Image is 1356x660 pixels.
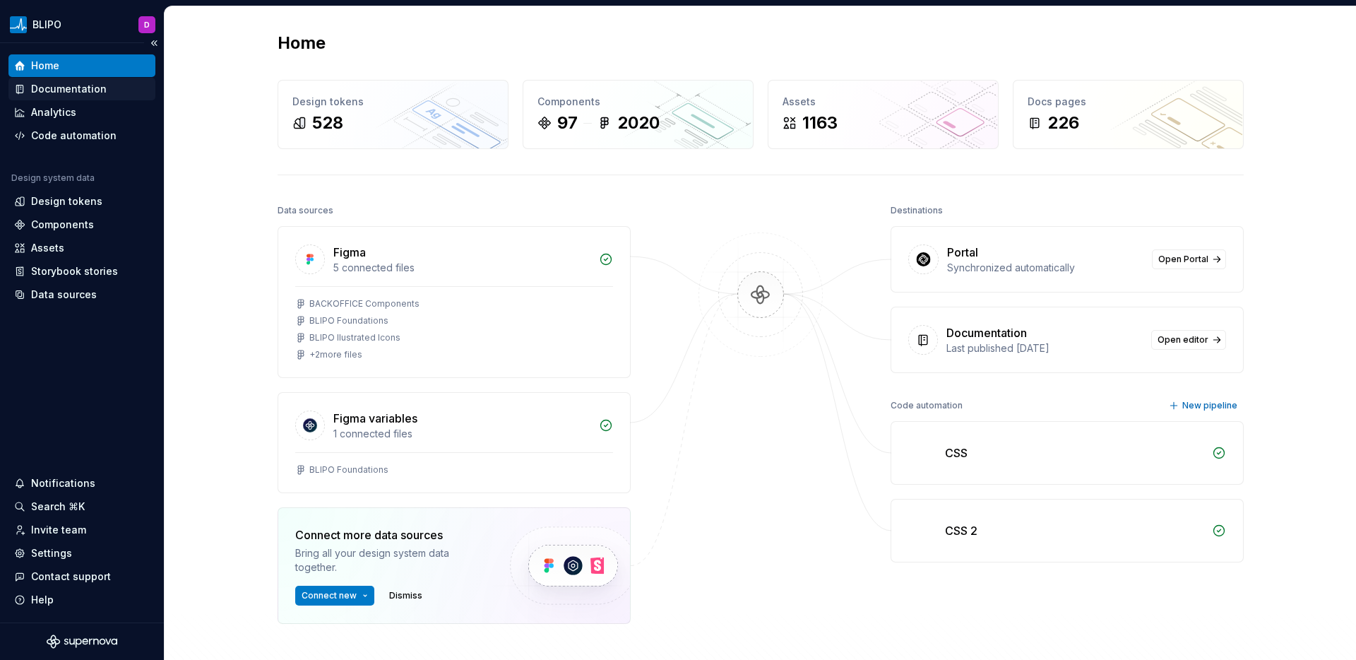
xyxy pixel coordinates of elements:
div: Documentation [31,82,107,96]
div: Data sources [31,288,97,302]
div: BLIPO Foundations [309,464,388,476]
div: 1163 [802,112,838,134]
a: Figma5 connected filesBACKOFFICE ComponentsBLIPO FoundationsBLIPO Ilustrated Icons+2more files [278,226,631,378]
a: Analytics [8,101,155,124]
span: Open editor [1158,334,1208,346]
div: 1 connected files [333,427,590,441]
a: Assets [8,237,155,259]
div: Design system data [11,172,95,184]
button: BLIPOD [3,9,161,40]
div: CSS [945,444,968,461]
button: Contact support [8,565,155,588]
div: CSS 2 [945,522,977,539]
div: Search ⌘K [31,500,85,514]
div: Figma variables [333,410,417,427]
div: Notifications [31,476,95,490]
span: New pipeline [1182,400,1237,411]
h2: Home [278,32,326,54]
div: Storybook stories [31,264,118,278]
div: Docs pages [1028,95,1229,109]
div: Assets [31,241,64,255]
div: Connect more data sources [295,526,486,543]
div: Assets [783,95,984,109]
div: Destinations [891,201,943,220]
a: Open editor [1151,330,1226,350]
div: Bring all your design system data together. [295,546,486,574]
div: 2020 [617,112,660,134]
div: D [144,19,150,30]
a: Storybook stories [8,260,155,283]
div: 226 [1047,112,1079,134]
div: Home [31,59,59,73]
div: Invite team [31,523,86,537]
div: Components [537,95,739,109]
div: BLIPO Foundations [309,315,388,326]
a: Invite team [8,519,155,541]
a: Design tokens528 [278,80,509,149]
div: Help [31,593,54,607]
button: New pipeline [1165,396,1244,416]
div: BACKOFFICE Components [309,298,420,310]
div: 528 [312,112,343,134]
a: Design tokens [8,190,155,213]
div: Design tokens [31,194,102,208]
div: Contact support [31,570,111,584]
div: Components [31,218,94,232]
button: Dismiss [383,586,429,606]
div: Synchronized automatically [947,261,1143,275]
button: Notifications [8,472,155,495]
div: Settings [31,546,72,560]
div: Data sources [278,201,333,220]
div: Documentation [946,324,1027,341]
a: Home [8,54,155,77]
a: Open Portal [1152,249,1226,269]
svg: Supernova Logo [47,635,117,649]
div: Portal [947,244,978,261]
a: Figma variables1 connected filesBLIPO Foundations [278,392,631,493]
div: Code automation [31,129,117,143]
img: 45309493-d480-4fb3-9f86-8e3098b627c9.png [10,16,27,33]
div: 97 [557,112,578,134]
a: Components972020 [523,80,754,149]
div: Figma [333,244,366,261]
a: Data sources [8,283,155,306]
div: Design tokens [292,95,494,109]
button: Connect new [295,586,374,606]
div: Analytics [31,105,76,119]
div: + 2 more files [309,349,362,360]
div: BLIPO [32,18,61,32]
div: 5 connected files [333,261,590,275]
button: Search ⌘K [8,495,155,518]
span: Connect new [302,590,357,601]
span: Dismiss [389,590,422,601]
button: Collapse sidebar [144,33,164,53]
div: Code automation [891,396,963,416]
div: Last published [DATE] [946,341,1143,355]
a: Settings [8,542,155,565]
a: Assets1163 [768,80,999,149]
div: BLIPO Ilustrated Icons [309,332,400,343]
button: Help [8,589,155,611]
a: Components [8,213,155,236]
a: Docs pages226 [1013,80,1244,149]
span: Open Portal [1158,254,1208,265]
a: Code automation [8,124,155,147]
a: Documentation [8,78,155,100]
